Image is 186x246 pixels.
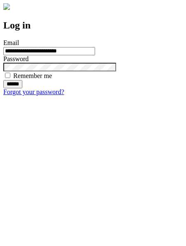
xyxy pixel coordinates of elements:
[3,55,29,62] label: Password
[3,88,64,95] a: Forgot your password?
[13,72,52,79] label: Remember me
[3,3,10,10] img: logo-4e3dc11c47720685a147b03b5a06dd966a58ff35d612b21f08c02c0306f2b779.png
[3,20,183,31] h2: Log in
[3,39,19,46] label: Email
